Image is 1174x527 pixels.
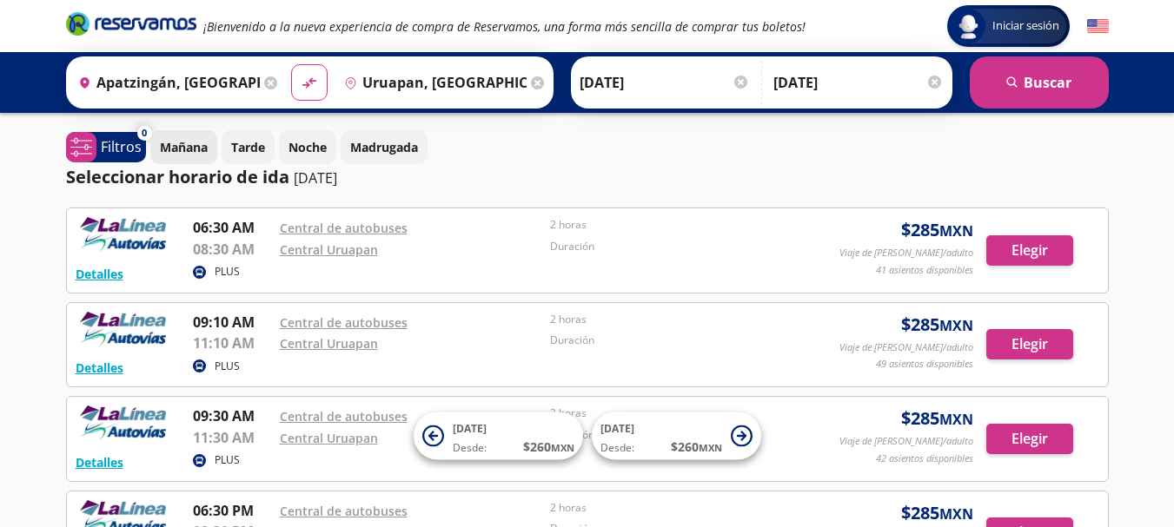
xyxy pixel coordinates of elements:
[839,340,973,355] p: Viaje de [PERSON_NAME]/adulto
[193,333,271,353] p: 11:10 AM
[71,61,261,104] input: Buscar Origen
[279,130,336,164] button: Noche
[215,452,240,468] p: PLUS
[76,217,171,252] img: RESERVAMOS
[550,333,813,348] p: Duración
[839,434,973,449] p: Viaje de [PERSON_NAME]/adulto
[66,132,146,162] button: 0Filtros
[1087,16,1109,37] button: English
[66,10,196,36] i: Brand Logo
[773,61,944,104] input: Opcional
[280,220,408,236] a: Central de autobuses
[193,312,271,333] p: 09:10 AM
[280,335,378,352] a: Central Uruapan
[453,440,487,456] span: Desde:
[550,239,813,254] p: Duración
[986,424,1073,454] button: Elegir
[66,10,196,42] a: Brand Logo
[337,61,527,104] input: Buscar Destino
[193,239,271,260] p: 08:30 AM
[550,500,813,516] p: 2 horas
[76,265,123,283] button: Detalles
[76,359,123,377] button: Detalles
[939,221,973,240] small: MXN
[550,312,813,327] p: 2 horas
[901,405,973,431] span: $ 285
[280,241,378,258] a: Central Uruapan
[193,427,271,448] p: 11:30 AM
[222,130,275,164] button: Tarde
[985,17,1066,35] span: Iniciar sesión
[289,138,327,156] p: Noche
[215,264,240,280] p: PLUS
[280,503,408,519] a: Central de autobuses
[901,500,973,526] span: $ 285
[193,500,271,521] p: 06:30 PM
[280,408,408,425] a: Central de autobuses
[876,357,973,372] p: 49 asientos disponibles
[592,412,761,460] button: [DATE]Desde:$260MXN
[142,126,147,141] span: 0
[341,130,428,164] button: Madrugada
[986,329,1073,359] button: Elegir
[414,412,583,460] button: [DATE]Desde:$260MXN
[150,130,217,164] button: Mañana
[193,405,271,426] p: 09:30 AM
[901,312,973,338] span: $ 285
[876,263,973,278] p: 41 asientos disponibles
[231,138,265,156] p: Tarde
[901,217,973,243] span: $ 285
[203,18,806,35] em: ¡Bienvenido a la nueva experiencia de compra de Reservamos, una forma más sencilla de comprar tus...
[600,421,634,436] span: [DATE]
[76,453,123,471] button: Detalles
[550,405,813,421] p: 2 horas
[294,168,337,188] p: [DATE]
[939,504,973,524] small: MXN
[970,56,1109,109] button: Buscar
[876,451,973,466] p: 42 asientos disponibles
[453,421,487,436] span: [DATE]
[523,438,574,456] span: $ 260
[280,314,408,331] a: Central de autobuses
[839,246,973,260] p: Viaje de [PERSON_NAME]/adulto
[550,217,813,233] p: 2 horas
[215,359,240,374] p: PLUS
[76,405,171,440] img: RESERVAMOS
[671,438,722,456] span: $ 260
[939,316,973,335] small: MXN
[193,217,271,238] p: 06:30 AM
[939,410,973,429] small: MXN
[350,138,418,156] p: Madrugada
[699,441,722,454] small: MXN
[580,61,750,104] input: Elegir Fecha
[76,312,171,346] img: RESERVAMOS
[600,440,634,456] span: Desde:
[101,136,142,157] p: Filtros
[160,138,208,156] p: Mañana
[986,235,1073,266] button: Elegir
[551,441,574,454] small: MXN
[66,164,289,190] p: Seleccionar horario de ida
[280,430,378,446] a: Central Uruapan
